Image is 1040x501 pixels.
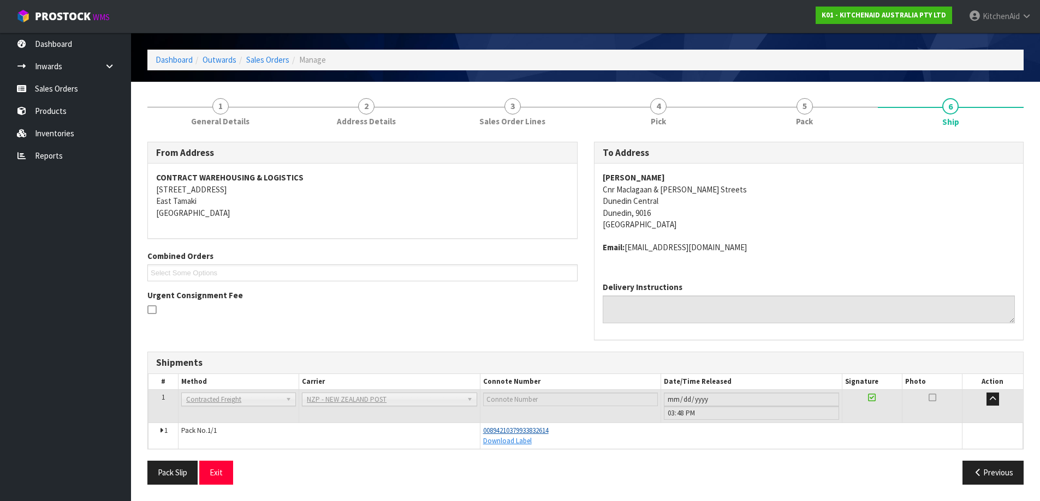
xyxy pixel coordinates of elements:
[962,461,1024,484] button: Previous
[212,98,229,114] span: 1
[147,289,243,301] label: Urgent Consignment Fee
[147,134,1024,493] span: Ship
[942,116,959,128] span: Ship
[156,358,1015,368] h3: Shipments
[504,98,521,114] span: 3
[147,461,198,484] button: Pack Slip
[156,172,569,219] address: [STREET_ADDRESS] East Tamaki [GEOGRAPHIC_DATA]
[603,172,665,183] strong: [PERSON_NAME]
[307,393,462,406] span: NZP - NEW ZEALAND POST
[651,116,666,127] span: Pick
[483,436,532,445] a: Download Label
[156,172,304,183] strong: CONTRACT WAREHOUSING & LOGISTICS
[179,423,480,449] td: Pack No.
[603,172,1015,230] address: Cnr Maclagaan & [PERSON_NAME] Streets Dunedin Central Dunedin, 9016 [GEOGRAPHIC_DATA]
[483,426,549,435] a: 00894210379933832614
[35,9,91,23] span: ProStock
[603,242,1015,253] address: [EMAIL_ADDRESS][DOMAIN_NAME]
[603,242,625,252] strong: email
[603,281,682,293] label: Delivery Instructions
[603,148,1015,158] h3: To Address
[822,10,946,20] strong: K01 - KITCHENAID AUSTRALIA PTY LTD
[796,116,813,127] span: Pack
[650,98,667,114] span: 4
[842,374,902,390] th: Signature
[337,116,396,127] span: Address Details
[479,116,545,127] span: Sales Order Lines
[942,98,959,114] span: 6
[207,426,217,435] span: 1/1
[902,374,962,390] th: Photo
[199,461,233,484] button: Exit
[983,11,1020,21] span: KitchenAid
[962,374,1023,390] th: Action
[246,55,289,65] a: Sales Orders
[797,98,813,114] span: 5
[203,55,236,65] a: Outwards
[16,9,30,23] img: cube-alt.png
[299,55,326,65] span: Manage
[147,250,213,262] label: Combined Orders
[661,374,842,390] th: Date/Time Released
[156,148,569,158] h3: From Address
[162,393,165,402] span: 1
[164,426,168,435] span: 1
[179,374,299,390] th: Method
[358,98,375,114] span: 2
[186,393,281,406] span: Contracted Freight
[191,116,249,127] span: General Details
[93,12,110,22] small: WMS
[480,374,661,390] th: Connote Number
[148,374,179,390] th: #
[156,55,193,65] a: Dashboard
[299,374,480,390] th: Carrier
[483,393,658,406] input: Connote Number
